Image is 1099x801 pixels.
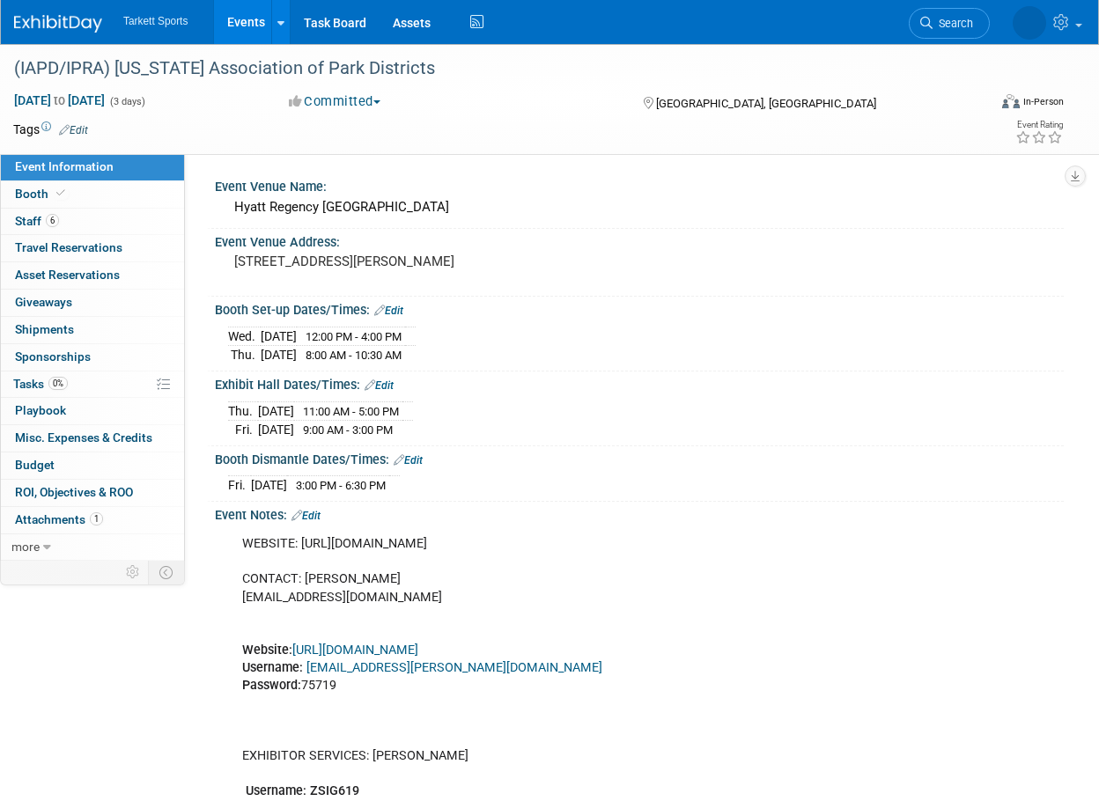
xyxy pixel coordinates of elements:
b: Password: [242,678,301,693]
a: more [1,534,184,561]
a: Edit [291,510,321,522]
a: Event Information [1,154,184,180]
span: to [51,93,68,107]
span: Attachments [15,512,103,526]
span: Travel Reservations [15,240,122,254]
a: Staff6 [1,209,184,235]
div: Event Notes: [215,502,1064,525]
span: Playbook [15,403,66,417]
a: Tasks0% [1,371,184,398]
a: Edit [374,305,403,317]
td: Toggle Event Tabs [149,561,185,584]
span: Misc. Expenses & Credits [15,430,152,445]
div: Event Venue Name: [215,173,1064,195]
span: Asset Reservations [15,268,120,282]
span: Tarkett Sports [123,15,188,27]
span: Booth [15,187,69,201]
a: Asset Reservations [1,262,184,289]
a: Attachments1 [1,507,184,533]
pre: [STREET_ADDRESS][PERSON_NAME] [234,254,549,269]
td: Wed. [228,327,261,346]
a: Search [909,8,990,39]
td: [DATE] [258,401,294,421]
td: [DATE] [258,421,294,439]
a: Giveaways [1,290,184,316]
span: ROI, Objectives & ROO [15,485,133,499]
div: (IAPD/IPRA) [US_STATE] Association of Park Districts [8,53,974,85]
span: Staff [15,214,59,228]
span: Sponsorships [15,349,91,364]
span: Event Information [15,159,114,173]
td: Personalize Event Tab Strip [118,561,149,584]
b: Username: [242,660,303,675]
i: Booth reservation complete [56,188,65,198]
div: Exhibit Hall Dates/Times: [215,371,1064,394]
td: [DATE] [251,476,287,495]
a: Booth [1,181,184,208]
span: Giveaways [15,295,72,309]
a: Edit [59,124,88,136]
a: Misc. Expenses & Credits [1,425,184,452]
a: Playbook [1,398,184,424]
span: 9:00 AM - 3:00 PM [303,423,393,437]
a: [EMAIL_ADDRESS][PERSON_NAME][DOMAIN_NAME] [306,660,602,675]
td: [DATE] [261,346,297,364]
a: Sponsorships [1,344,184,371]
a: Budget [1,452,184,479]
button: Committed [283,92,387,111]
a: Travel Reservations [1,235,184,261]
td: Thu. [228,401,258,421]
span: [GEOGRAPHIC_DATA], [GEOGRAPHIC_DATA] [656,97,876,110]
td: [DATE] [261,327,297,346]
a: [URL][DOMAIN_NAME] [292,643,418,658]
span: Budget [15,458,55,472]
td: Tags [13,121,88,138]
b: Website: [242,643,292,658]
span: 3:00 PM - 6:30 PM [296,479,386,492]
a: Shipments [1,317,184,343]
span: 0% [48,377,68,390]
div: Event Rating [1015,121,1063,129]
a: ROI, Objectives & ROO [1,480,184,506]
span: 1 [90,512,103,525]
span: 6 [46,214,59,227]
img: Format-Inperson.png [1002,94,1020,108]
span: more [11,540,40,554]
span: Tasks [13,377,68,391]
img: ExhibitDay [14,15,102,33]
span: 12:00 PM - 4:00 PM [306,330,402,343]
img: Brian Smykowski [1013,6,1046,40]
span: [DATE] [DATE] [13,92,106,108]
span: Shipments [15,322,74,336]
td: Thu. [228,346,261,364]
span: 8:00 AM - 10:30 AM [306,349,402,362]
div: In-Person [1022,95,1064,108]
div: Event Venue Address: [215,229,1064,251]
span: (3 days) [108,96,145,107]
a: Edit [365,379,394,392]
div: Hyatt Regency [GEOGRAPHIC_DATA] [228,194,1051,221]
span: 11:00 AM - 5:00 PM [303,405,399,418]
a: Edit [394,454,423,467]
span: Search [933,17,973,30]
div: Event Format [911,92,1064,118]
td: Fri. [228,476,251,495]
td: Fri. [228,421,258,439]
div: Booth Dismantle Dates/Times: [215,446,1064,469]
div: Booth Set-up Dates/Times: [215,297,1064,320]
